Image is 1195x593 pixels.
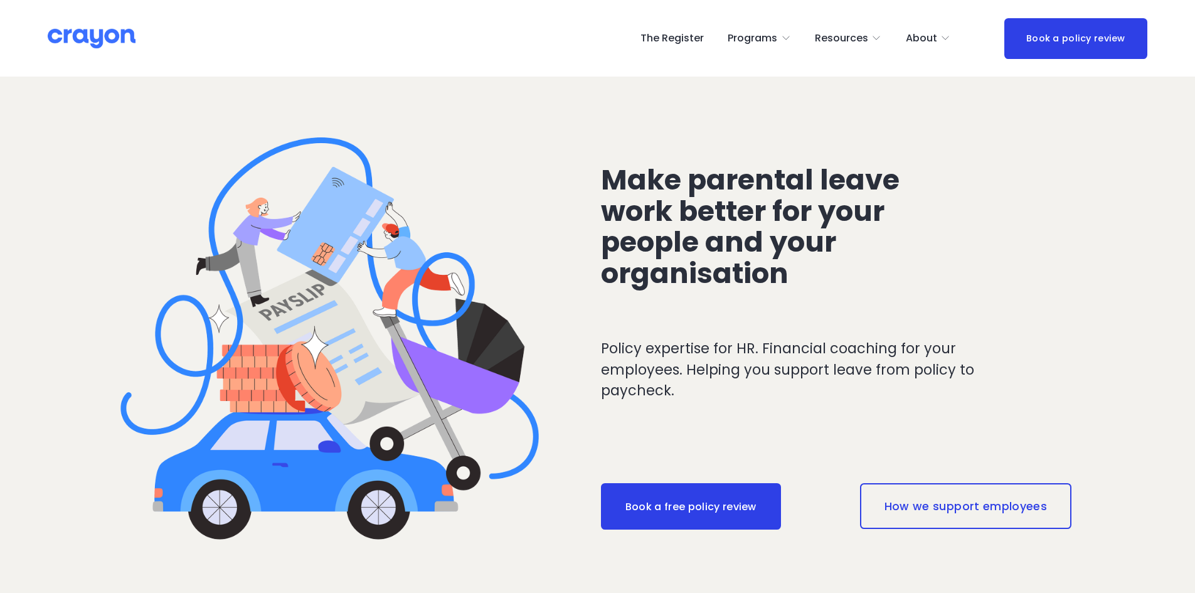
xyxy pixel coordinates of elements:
p: Policy expertise for HR. Financial coaching for your employees. Helping you support leave from po... [601,338,1026,402]
a: folder dropdown [728,28,791,48]
a: folder dropdown [906,28,951,48]
span: Programs [728,29,777,48]
a: Book a policy review [1004,18,1147,59]
img: Crayon [48,28,135,50]
span: About [906,29,937,48]
span: Resources [815,29,868,48]
a: folder dropdown [815,28,882,48]
a: How we support employees [860,483,1071,528]
a: The Register [640,28,704,48]
span: Make parental leave work better for your people and your organisation [601,160,906,294]
a: Book a free policy review [601,483,781,530]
